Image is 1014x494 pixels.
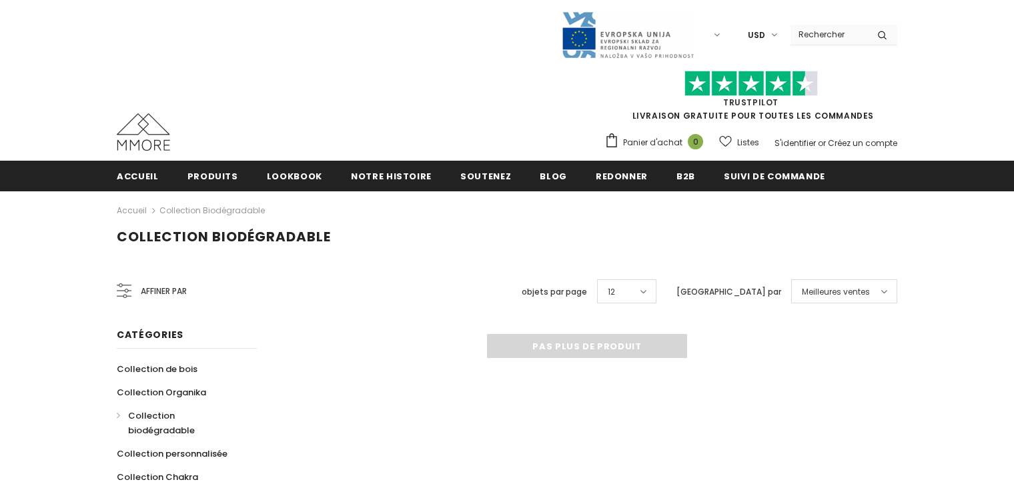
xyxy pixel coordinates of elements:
span: Catégories [117,328,183,341]
span: soutenez [460,170,511,183]
span: Collection personnalisée [117,447,227,460]
a: Collection de bois [117,357,197,381]
input: Search Site [791,25,867,44]
span: or [818,137,826,149]
a: S'identifier [775,137,816,149]
span: Collection de bois [117,363,197,375]
span: Collection Organika [117,386,206,399]
span: Listes [737,136,759,149]
img: Faites confiance aux étoiles pilotes [684,71,818,97]
a: soutenez [460,161,511,191]
a: Collection biodégradable [159,205,265,216]
span: Panier d'achat [623,136,682,149]
a: Javni Razpis [561,29,694,40]
a: Redonner [596,161,648,191]
span: Affiner par [141,284,187,299]
a: B2B [676,161,695,191]
a: Accueil [117,161,159,191]
span: Blog [540,170,567,183]
span: B2B [676,170,695,183]
a: Collection Chakra [117,465,198,489]
span: Suivi de commande [724,170,825,183]
span: Accueil [117,170,159,183]
span: Meilleures ventes [802,285,870,299]
span: Collection Chakra [117,471,198,483]
label: [GEOGRAPHIC_DATA] par [676,285,781,299]
a: Suivi de commande [724,161,825,191]
span: Notre histoire [351,170,432,183]
a: Collection biodégradable [117,404,242,442]
img: Cas MMORE [117,113,170,151]
img: Javni Razpis [561,11,694,59]
a: Produits [187,161,238,191]
a: Collection personnalisée [117,442,227,465]
span: Produits [187,170,238,183]
a: Lookbook [267,161,322,191]
a: Panier d'achat 0 [604,133,710,153]
a: Collection Organika [117,381,206,404]
a: Notre histoire [351,161,432,191]
a: Créez un compte [828,137,897,149]
span: Lookbook [267,170,322,183]
a: TrustPilot [723,97,779,108]
span: Redonner [596,170,648,183]
a: Blog [540,161,567,191]
a: Accueil [117,203,147,219]
a: Listes [719,131,759,154]
span: 12 [608,285,615,299]
span: USD [748,29,765,42]
span: Collection biodégradable [117,227,331,246]
span: 0 [688,134,703,149]
span: Collection biodégradable [128,409,195,437]
span: LIVRAISON GRATUITE POUR TOUTES LES COMMANDES [604,77,897,121]
label: objets par page [522,285,587,299]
